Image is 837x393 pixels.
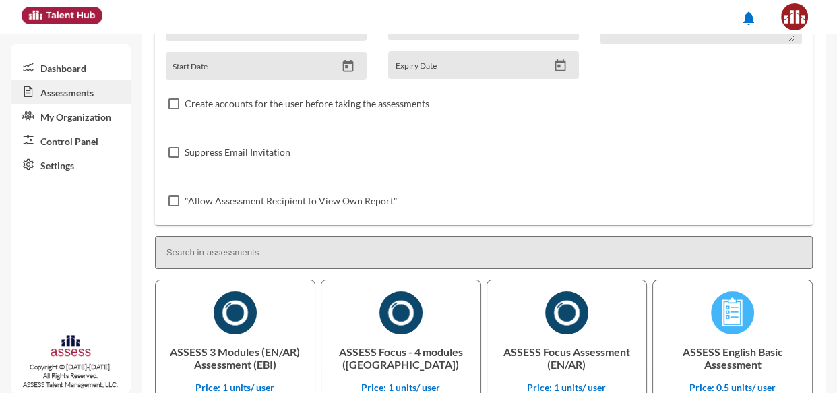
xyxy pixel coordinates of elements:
[50,334,92,360] img: assesscompany-logo.png
[11,55,131,80] a: Dashboard
[185,144,290,160] span: Suppress Email Invitation
[155,236,813,269] input: Search in assessments
[166,334,304,382] p: ASSESS 3 Modules (EN/AR) Assessment (EBI)
[336,59,360,73] button: Open calendar
[332,382,470,393] p: Price: 1 units/ user
[166,382,304,393] p: Price: 1 units/ user
[11,104,131,128] a: My Organization
[664,334,801,382] p: ASSESS English Basic Assessment
[498,334,635,382] p: ASSESS Focus Assessment (EN/AR)
[664,382,801,393] p: Price: 0.5 units/ user
[185,96,429,112] span: Create accounts for the user before taking the assessments
[185,193,398,209] span: "Allow Assessment Recipient to View Own Report"
[11,128,131,152] a: Control Panel
[549,59,572,73] button: Open calendar
[11,152,131,177] a: Settings
[11,80,131,104] a: Assessments
[11,363,131,389] p: Copyright © [DATE]-[DATE]. All Rights Reserved. ASSESS Talent Management, LLC.
[332,334,470,382] p: ASSESS Focus - 4 modules ([GEOGRAPHIC_DATA])
[498,382,635,393] p: Price: 1 units/ user
[741,10,757,26] mat-icon: notifications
